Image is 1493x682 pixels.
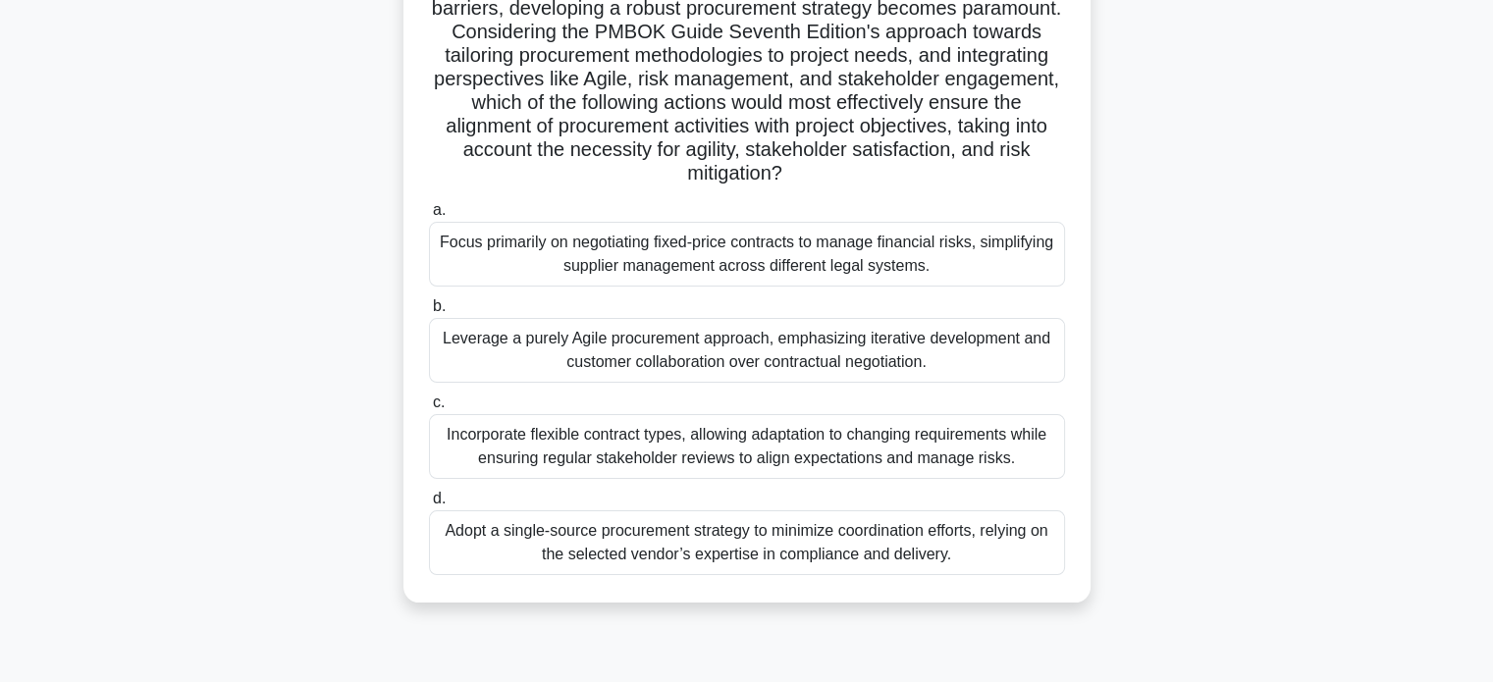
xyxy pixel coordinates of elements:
[433,393,445,410] span: c.
[433,490,446,506] span: d.
[429,414,1065,479] div: Incorporate flexible contract types, allowing adaptation to changing requirements while ensuring ...
[433,201,446,218] span: a.
[429,318,1065,383] div: Leverage a purely Agile procurement approach, emphasizing iterative development and customer coll...
[429,510,1065,575] div: Adopt a single-source procurement strategy to minimize coordination efforts, relying on the selec...
[429,222,1065,287] div: Focus primarily on negotiating fixed-price contracts to manage financial risks, simplifying suppl...
[433,297,446,314] span: b.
